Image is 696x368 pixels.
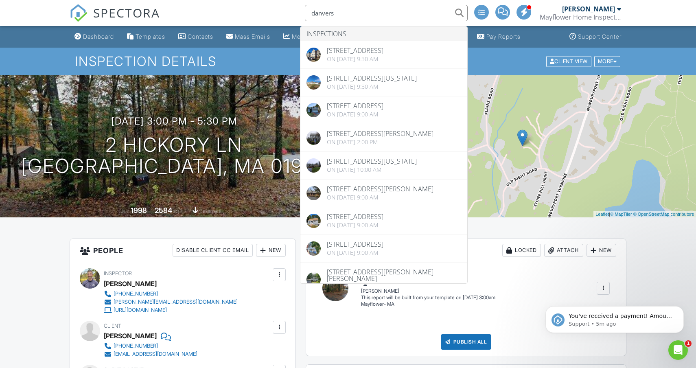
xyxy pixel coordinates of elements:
[668,340,688,360] iframe: Intercom live chat
[114,291,158,297] div: [PHONE_NUMBER]
[327,166,417,173] div: On [DATE] 10:00 am
[327,83,417,90] div: On [DATE] 9:30 am
[327,194,433,201] div: On [DATE] 9:00 am
[223,29,274,44] a: Mass Emails
[502,244,541,257] div: Locked
[93,4,160,21] span: SPECTORA
[120,208,129,214] span: Built
[306,158,321,173] img: 8440576%2Fcover_photos%2FyLZfuiv8lkr6SidXOxlS%2Foriginal.8440576-1743948259926
[306,272,321,287] img: data
[300,26,467,41] li: Inspections
[327,111,383,118] div: On [DATE] 9:00 am
[173,208,185,214] span: sq. ft.
[173,244,253,257] div: Disable Client CC Email
[104,342,197,350] a: [PHONE_NUMBER]
[540,13,621,21] div: Mayflower Home Inspection
[327,47,383,54] div: [STREET_ADDRESS]
[235,33,270,40] div: Mass Emails
[71,29,117,44] a: Dashboard
[610,212,632,217] a: © MapTiler
[111,116,237,127] h3: [DATE] 3:00 pm - 5:30 pm
[306,214,321,228] img: f183a73a167f0829f725dbccc8cfa2c9.jpeg
[136,33,165,40] div: Templates
[70,11,160,28] a: SPECTORA
[131,206,147,215] div: 1998
[595,212,609,217] a: Leaflet
[104,306,238,314] a: [URL][DOMAIN_NAME]
[327,241,383,248] div: [STREET_ADDRESS]
[104,330,157,342] div: [PERSON_NAME]
[327,213,383,220] div: [STREET_ADDRESS]
[578,33,622,40] div: Support Center
[75,54,621,68] h1: Inspection Details
[327,222,383,228] div: On [DATE] 9:00 am
[70,4,88,22] img: The Best Home Inspection Software - Spectora
[327,250,383,256] div: On [DATE] 9:00 am
[361,294,495,301] div: This report will be built from your template on [DATE] 3:00am
[327,186,433,192] div: [STREET_ADDRESS][PERSON_NAME]
[104,270,132,276] span: Inspector
[327,130,433,137] div: [STREET_ADDRESS][PERSON_NAME]
[114,307,167,313] div: [URL][DOMAIN_NAME]
[292,33,313,40] div: Metrics
[155,206,172,215] div: 2584
[280,29,316,44] a: Metrics
[83,33,114,40] div: Dashboard
[545,58,593,64] a: Client View
[544,244,583,257] div: Attach
[175,29,217,44] a: Contacts
[114,343,158,349] div: [PHONE_NUMBER]
[562,5,615,13] div: [PERSON_NAME]
[21,134,327,177] h1: 2 Hickory Ln [GEOGRAPHIC_DATA], MA 01938
[594,56,621,67] div: More
[306,186,321,200] img: 62aba83bcf167c4edaed95b6a88178d7.jpeg
[361,301,495,308] div: Mayflower- MA
[306,75,321,90] img: 4b278151e7e4b70712546259c925ffc9.jpeg
[305,5,468,21] input: Search everything...
[188,33,213,40] div: Contacts
[104,278,157,290] div: [PERSON_NAME]
[685,340,692,347] span: 1
[199,208,221,214] span: basement
[486,33,521,40] div: Pay Reports
[474,29,524,44] a: Pay Reports
[633,212,694,217] a: © OpenStreetMap contributors
[533,289,696,346] iframe: Intercom notifications message
[566,29,625,44] a: Support Center
[546,56,591,67] div: Client View
[327,56,383,62] div: On [DATE] 9:30 am
[327,75,417,81] div: [STREET_ADDRESS][US_STATE]
[104,290,238,298] a: [PHONE_NUMBER]
[104,350,197,358] a: [EMAIL_ADDRESS][DOMAIN_NAME]
[327,158,417,164] div: [STREET_ADDRESS][US_STATE]
[306,241,321,256] img: data
[256,244,286,257] div: New
[124,29,169,44] a: Templates
[114,299,238,305] div: [PERSON_NAME][EMAIL_ADDRESS][DOMAIN_NAME]
[327,139,433,145] div: On [DATE] 2:00 pm
[114,351,197,357] div: [EMAIL_ADDRESS][DOMAIN_NAME]
[593,211,696,218] div: |
[441,334,492,350] div: Publish All
[327,269,461,282] div: [STREET_ADDRESS][PERSON_NAME][PERSON_NAME]
[104,298,238,306] a: [PERSON_NAME][EMAIL_ADDRESS][DOMAIN_NAME]
[361,280,495,294] div: [PERSON_NAME]
[306,131,321,145] img: cover.jpg
[306,48,321,62] img: 8717623120fd9b48e8acc3460246e413.jpeg
[306,103,321,117] img: cover.jpg
[327,103,383,109] div: [STREET_ADDRESS]
[104,323,121,329] span: Client
[587,244,616,257] div: New
[70,239,295,262] h3: People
